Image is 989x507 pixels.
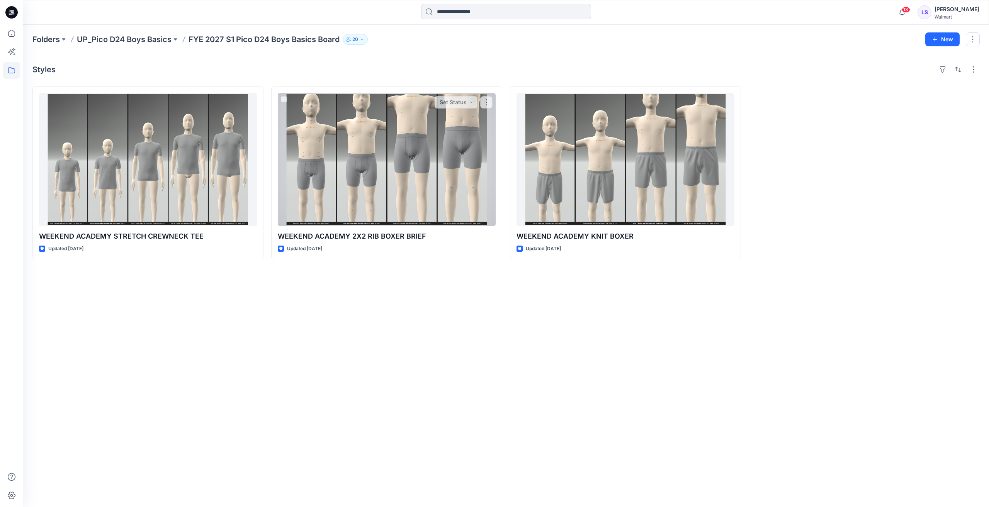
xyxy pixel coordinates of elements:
a: WEEKEND ACADEMY STRETCH CREWNECK TEE [39,93,257,226]
button: 20 [343,34,368,45]
p: WEEKEND ACADEMY KNIT BOXER [517,231,734,242]
p: WEEKEND ACADEMY STRETCH CREWNECK TEE [39,231,257,242]
p: FYE 2027 S1 Pico D24 Boys Basics Board [189,34,340,45]
p: Updated [DATE] [48,245,83,253]
div: Walmart [935,14,979,20]
p: Updated [DATE] [287,245,322,253]
p: WEEKEND ACADEMY 2X2 RIB BOXER BRIEF [278,231,496,242]
div: [PERSON_NAME] [935,5,979,14]
a: UP_Pico D24 Boys Basics [77,34,172,45]
button: New [925,32,960,46]
p: 20 [352,35,358,44]
a: WEEKEND ACADEMY KNIT BOXER [517,93,734,226]
a: Folders [32,34,60,45]
span: 13 [902,7,910,13]
p: Updated [DATE] [526,245,561,253]
h4: Styles [32,65,56,74]
a: WEEKEND ACADEMY 2X2 RIB BOXER BRIEF [278,93,496,226]
div: LS [918,5,931,19]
